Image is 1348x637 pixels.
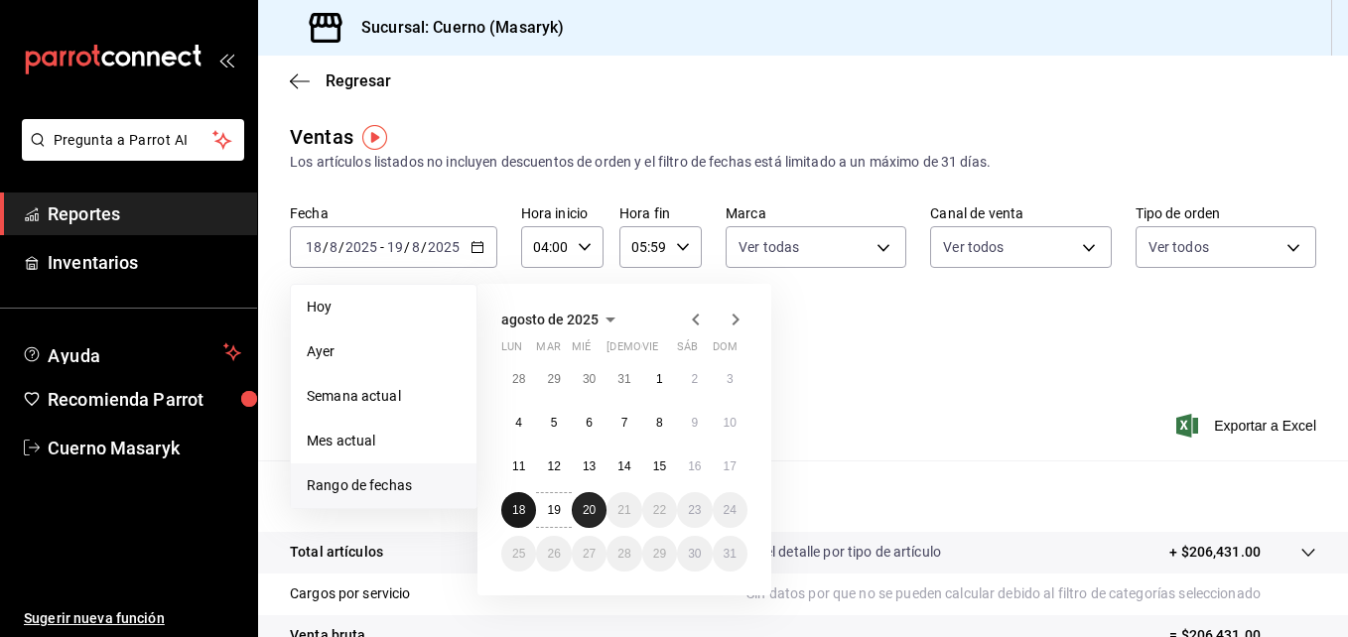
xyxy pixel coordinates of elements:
[307,386,461,407] span: Semana actual
[501,340,522,361] abbr: lunes
[726,206,906,220] label: Marca
[688,547,701,561] abbr: 30 de agosto de 2025
[572,492,607,528] button: 20 de agosto de 2025
[572,361,607,397] button: 30 de julio de 2025
[642,361,677,397] button: 1 de agosto de 2025
[501,492,536,528] button: 18 de agosto de 2025
[547,547,560,561] abbr: 26 de agosto de 2025
[677,340,698,361] abbr: sábado
[583,547,596,561] abbr: 27 de agosto de 2025
[501,361,536,397] button: 28 de julio de 2025
[515,416,522,430] abbr: 4 de agosto de 2025
[307,297,461,318] span: Hoy
[290,122,353,152] div: Ventas
[691,372,698,386] abbr: 2 de agosto de 2025
[724,547,737,561] abbr: 31 de agosto de 2025
[411,239,421,255] input: --
[329,239,338,255] input: --
[512,547,525,561] abbr: 25 de agosto de 2025
[1169,542,1261,563] p: + $206,431.00
[1148,237,1209,257] span: Ver todos
[290,206,497,220] label: Fecha
[536,340,560,361] abbr: martes
[48,249,241,276] span: Inventarios
[724,459,737,473] abbr: 17 de agosto de 2025
[583,459,596,473] abbr: 13 de agosto de 2025
[536,492,571,528] button: 19 de agosto de 2025
[536,536,571,572] button: 26 de agosto de 2025
[713,340,738,361] abbr: domingo
[653,459,666,473] abbr: 15 de agosto de 2025
[427,239,461,255] input: ----
[713,536,747,572] button: 31 de agosto de 2025
[14,144,244,165] a: Pregunta a Parrot AI
[24,608,241,629] span: Sugerir nueva función
[617,503,630,517] abbr: 21 de agosto de 2025
[642,405,677,441] button: 8 de agosto de 2025
[607,492,641,528] button: 21 de agosto de 2025
[1136,206,1316,220] label: Tipo de orden
[607,361,641,397] button: 31 de julio de 2025
[617,372,630,386] abbr: 31 de julio de 2025
[326,71,391,90] span: Regresar
[380,239,384,255] span: -
[677,492,712,528] button: 23 de agosto de 2025
[572,340,591,361] abbr: miércoles
[536,448,571,484] button: 12 de agosto de 2025
[617,459,630,473] abbr: 14 de agosto de 2025
[362,125,387,150] img: Tooltip marker
[344,239,378,255] input: ----
[48,340,215,364] span: Ayuda
[642,340,658,361] abbr: viernes
[290,71,391,90] button: Regresar
[713,361,747,397] button: 3 de agosto de 2025
[607,448,641,484] button: 14 de agosto de 2025
[386,239,404,255] input: --
[677,405,712,441] button: 9 de agosto de 2025
[521,206,604,220] label: Hora inicio
[307,341,461,362] span: Ayer
[724,416,737,430] abbr: 10 de agosto de 2025
[583,503,596,517] abbr: 20 de agosto de 2025
[713,448,747,484] button: 17 de agosto de 2025
[572,405,607,441] button: 6 de agosto de 2025
[512,459,525,473] abbr: 11 de agosto de 2025
[501,308,622,331] button: agosto de 2025
[323,239,329,255] span: /
[619,206,702,220] label: Hora fin
[512,503,525,517] abbr: 18 de agosto de 2025
[727,372,734,386] abbr: 3 de agosto de 2025
[48,386,241,413] span: Recomienda Parrot
[501,312,599,327] span: agosto de 2025
[572,448,607,484] button: 13 de agosto de 2025
[586,416,593,430] abbr: 6 de agosto de 2025
[713,405,747,441] button: 10 de agosto de 2025
[572,536,607,572] button: 27 de agosto de 2025
[290,542,383,563] p: Total artículos
[642,536,677,572] button: 29 de agosto de 2025
[656,372,663,386] abbr: 1 de agosto de 2025
[653,547,666,561] abbr: 29 de agosto de 2025
[345,16,564,40] h3: Sucursal: Cuerno (Masaryk)
[677,536,712,572] button: 30 de agosto de 2025
[653,503,666,517] abbr: 22 de agosto de 2025
[1180,414,1316,438] button: Exportar a Excel
[547,459,560,473] abbr: 12 de agosto de 2025
[607,405,641,441] button: 7 de agosto de 2025
[48,435,241,461] span: Cuerno Masaryk
[536,405,571,441] button: 5 de agosto de 2025
[338,239,344,255] span: /
[501,536,536,572] button: 25 de agosto de 2025
[642,448,677,484] button: 15 de agosto de 2025
[930,206,1111,220] label: Canal de venta
[746,583,1316,604] p: Sin datos por que no se pueden calcular debido al filtro de categorías seleccionado
[688,459,701,473] abbr: 16 de agosto de 2025
[501,448,536,484] button: 11 de agosto de 2025
[691,416,698,430] abbr: 9 de agosto de 2025
[621,416,628,430] abbr: 7 de agosto de 2025
[617,547,630,561] abbr: 28 de agosto de 2025
[305,239,323,255] input: --
[607,536,641,572] button: 28 de agosto de 2025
